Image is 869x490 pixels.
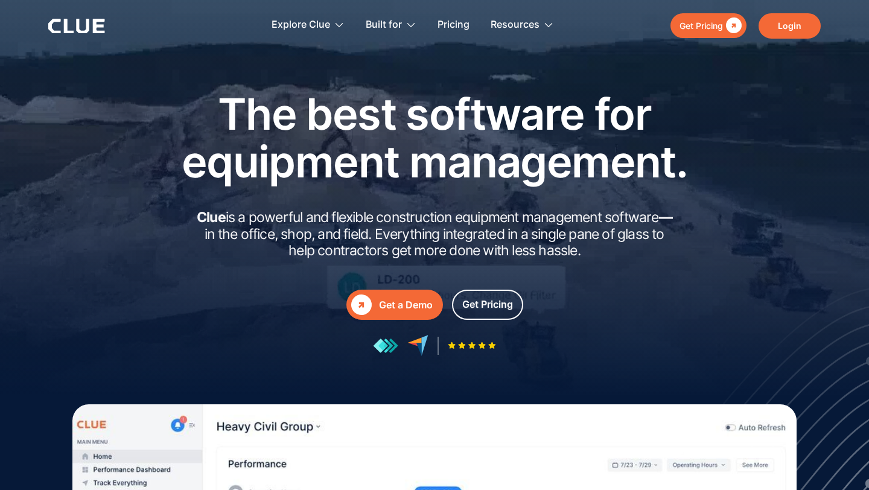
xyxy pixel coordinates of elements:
div: Built for [366,6,416,44]
div: Built for [366,6,402,44]
div: Get Pricing [462,297,513,312]
img: reviews at getapp [373,338,398,354]
a: Login [759,13,821,39]
a: Get a Demo [346,290,443,320]
div: Resources [491,6,540,44]
strong: Clue [197,209,226,226]
img: Five-star rating icon [448,342,496,349]
div: Explore Clue [272,6,330,44]
div:  [351,294,372,315]
a: Pricing [438,6,470,44]
div: Get a Demo [379,297,433,313]
div:  [723,18,742,33]
h1: The best software for equipment management. [163,90,706,185]
div: Resources [491,6,554,44]
div: Explore Clue [272,6,345,44]
img: reviews at capterra [407,335,428,356]
a: Get Pricing [670,13,746,38]
iframe: Chat Widget [809,432,869,490]
strong: — [659,209,672,226]
h2: is a powerful and flexible construction equipment management software in the office, shop, and fi... [193,209,676,259]
div: Get Pricing [680,18,723,33]
a: Get Pricing [452,290,523,320]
